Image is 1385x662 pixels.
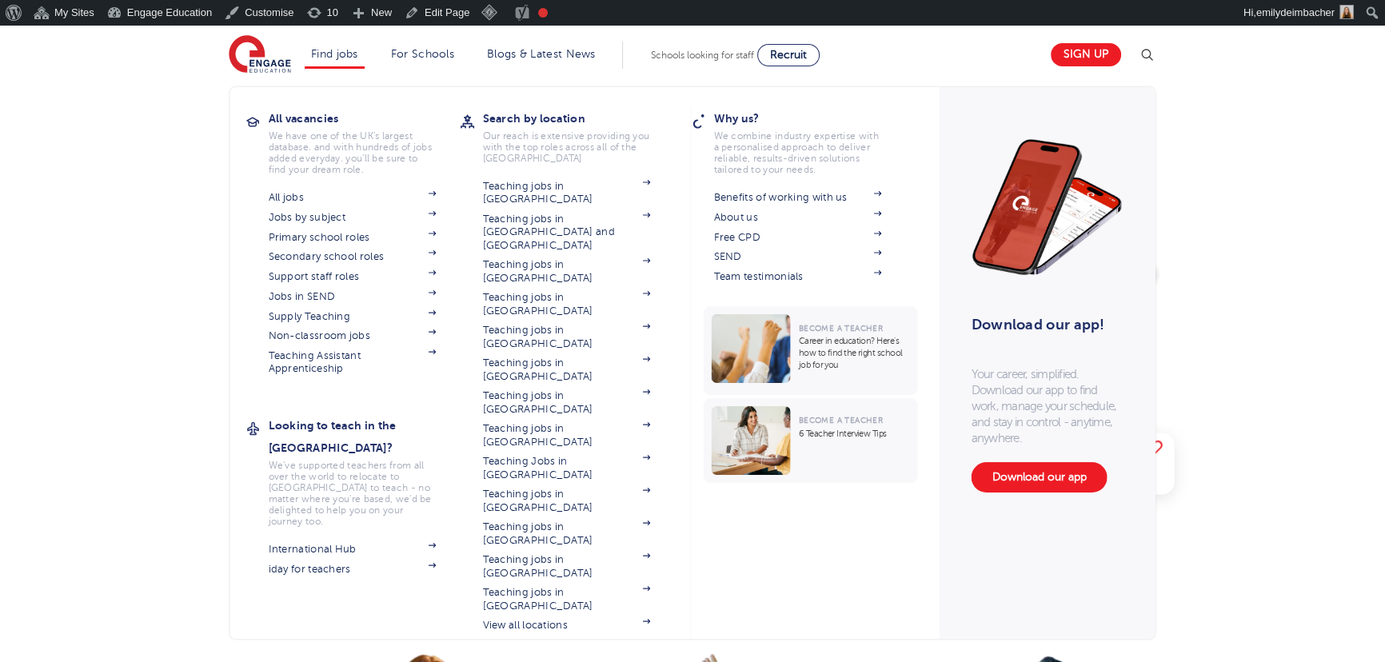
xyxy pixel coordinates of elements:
a: Search by location Our reach is extensive providing you with the top roles across all of the [GEO... [483,107,675,164]
p: We combine industry expertise with a personalised approach to deliver reliable, results-driven so... [714,130,882,175]
span: Recruit [770,49,807,61]
a: Recruit [757,44,820,66]
span: emilydeimbacher [1256,6,1335,18]
a: Non-classroom jobs [269,329,437,342]
a: Looking to teach in the [GEOGRAPHIC_DATA]? We've supported teachers from all over the world to re... [269,414,461,527]
a: Teaching jobs in [GEOGRAPHIC_DATA] [483,180,651,206]
a: About us [714,211,882,224]
h3: All vacancies [269,107,461,130]
a: For Schools [391,48,454,60]
span: Become a Teacher [799,324,883,333]
p: Our reach is extensive providing you with the top roles across all of the [GEOGRAPHIC_DATA] [483,130,651,164]
h3: Looking to teach in the [GEOGRAPHIC_DATA]? [269,414,461,459]
a: All vacancies We have one of the UK's largest database. and with hundreds of jobs added everyday.... [269,107,461,175]
h3: Download our app! [972,307,1116,342]
a: Teaching jobs in [GEOGRAPHIC_DATA] [483,586,651,612]
a: Teaching jobs in [GEOGRAPHIC_DATA] [483,258,651,285]
a: Teaching jobs in [GEOGRAPHIC_DATA] [483,291,651,317]
div: Needs improvement [538,8,548,18]
a: iday for teachers [269,563,437,576]
a: Blogs & Latest News [487,48,596,60]
a: Teaching jobs in [GEOGRAPHIC_DATA] [483,324,651,350]
h3: Why us? [714,107,906,130]
a: Become a Teacher Career in education? Here’s how to find the right school job for you [704,306,922,395]
a: Secondary school roles [269,250,437,263]
a: Teaching jobs in [GEOGRAPHIC_DATA] [483,357,651,383]
p: Your career, simplified. Download our app to find work, manage your schedule, and stay in control... [972,366,1124,446]
a: Teaching jobs in [GEOGRAPHIC_DATA] [483,389,651,416]
a: Benefits of working with us [714,191,882,204]
a: Jobs by subject [269,211,437,224]
a: Support staff roles [269,270,437,283]
a: Download our app [972,462,1108,493]
a: Free CPD [714,231,882,244]
a: Teaching Jobs in [GEOGRAPHIC_DATA] [483,455,651,481]
p: We have one of the UK's largest database. and with hundreds of jobs added everyday. you'll be sur... [269,130,437,175]
a: Supply Teaching [269,310,437,323]
span: Become a Teacher [799,416,883,425]
h3: Search by location [483,107,675,130]
a: All jobs [269,191,437,204]
a: Teaching Assistant Apprenticeship [269,349,437,376]
a: Why us? We combine industry expertise with a personalised approach to deliver reliable, results-d... [714,107,906,175]
a: Teaching jobs in [GEOGRAPHIC_DATA] [483,422,651,449]
a: Teaching jobs in [GEOGRAPHIC_DATA] [483,553,651,580]
a: Sign up [1051,43,1121,66]
a: View all locations [483,619,651,632]
a: Become a Teacher 6 Teacher Interview Tips [704,398,922,483]
a: Jobs in SEND [269,290,437,303]
a: Teaching jobs in [GEOGRAPHIC_DATA] [483,520,651,547]
img: Engage Education [229,35,291,75]
a: SEND [714,250,882,263]
a: Teaching jobs in [GEOGRAPHIC_DATA] and [GEOGRAPHIC_DATA] [483,213,651,252]
a: Find jobs [311,48,358,60]
a: Team testimonials [714,270,882,283]
a: Primary school roles [269,231,437,244]
a: International Hub [269,543,437,556]
p: Career in education? Here’s how to find the right school job for you [799,335,910,371]
p: 6 Teacher Interview Tips [799,428,910,440]
a: Teaching jobs in [GEOGRAPHIC_DATA] [483,488,651,514]
p: We've supported teachers from all over the world to relocate to [GEOGRAPHIC_DATA] to teach - no m... [269,460,437,527]
span: Schools looking for staff [651,50,754,61]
